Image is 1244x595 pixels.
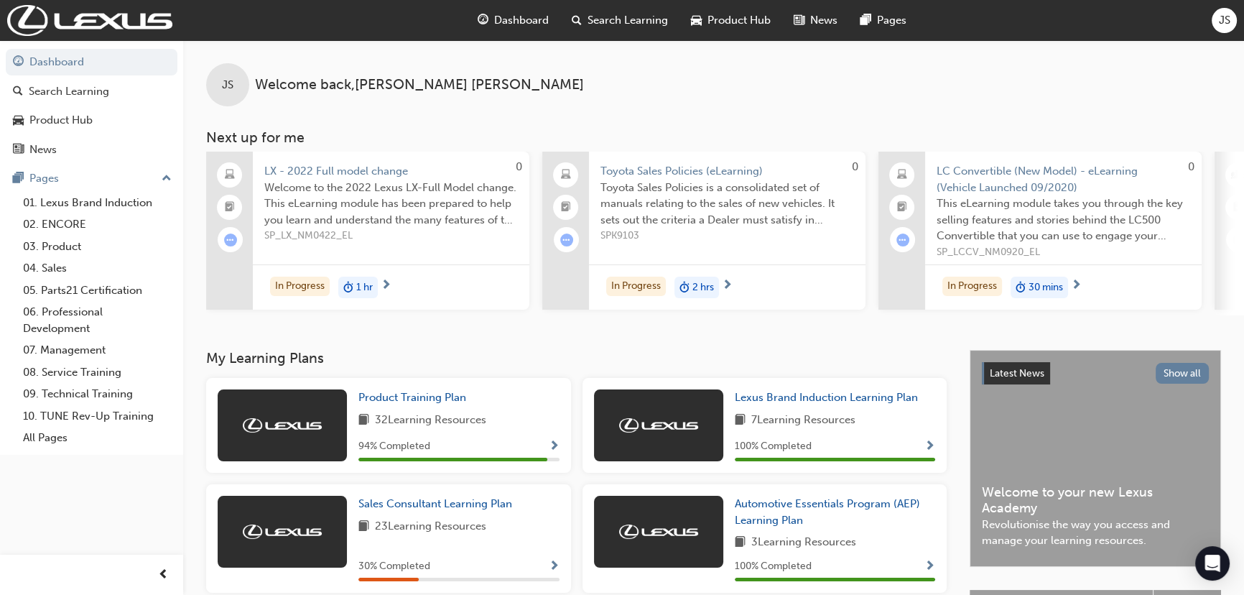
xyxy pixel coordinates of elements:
span: Welcome to the 2022 Lexus LX-Full Model change. This eLearning module has been prepared to help y... [264,180,518,229]
div: Product Hub [29,112,93,129]
span: Automotive Essentials Program (AEP) Learning Plan [735,497,920,527]
a: 05. Parts21 Certification [17,280,177,302]
span: laptop-icon [561,166,571,185]
span: pages-icon [13,172,24,185]
span: Revolutionise the way you access and manage your learning resources. [982,517,1209,549]
span: Pages [877,12,906,29]
span: SP_LX_NM0422_EL [264,228,518,244]
div: In Progress [270,277,330,296]
span: pages-icon [860,11,871,29]
span: guage-icon [478,11,488,29]
span: LC Convertible (New Model) - eLearning (Vehicle Launched 09/2020) [937,163,1190,195]
a: search-iconSearch Learning [560,6,679,35]
span: 32 Learning Resources [375,412,486,430]
span: Welcome back , [PERSON_NAME] [PERSON_NAME] [255,77,584,93]
span: search-icon [13,86,23,98]
h3: My Learning Plans [206,350,947,366]
a: Latest NewsShow all [982,362,1209,385]
span: Product Training Plan [358,391,466,404]
span: SPK9103 [600,228,854,244]
a: Sales Consultant Learning Plan [358,496,518,512]
span: Sales Consultant Learning Plan [358,497,512,510]
span: 0 [1188,160,1194,173]
span: Toyota Sales Policies is a consolidated set of manuals relating to the sales of new vehicles. It ... [600,180,854,229]
a: Product Training Plan [358,389,472,406]
span: LX - 2022 Full model change [264,163,518,180]
a: 06. Professional Development [17,301,177,339]
a: 0Toyota Sales Policies (eLearning)Toyota Sales Policies is a consolidated set of manuals relating... [542,152,865,310]
img: Trak [243,418,322,433]
a: Lexus Brand Induction Learning Plan [735,389,924,406]
span: news-icon [794,11,804,29]
a: 04. Sales [17,257,177,280]
span: learningRecordVerb_ATTEMPT-icon [896,234,909,246]
span: Search Learning [588,12,668,29]
span: book-icon [358,412,369,430]
a: car-iconProduct Hub [679,6,782,35]
span: laptop-icon [225,166,235,185]
span: 94 % Completed [358,438,430,455]
span: learningRecordVerb_ATTEMPT-icon [560,234,573,246]
span: booktick-icon [225,198,235,217]
a: Product Hub [6,107,177,134]
span: 1 hr [356,280,373,296]
span: duration-icon [679,278,690,297]
span: This eLearning module takes you through the key selling features and stories behind the LC500 Con... [937,195,1190,244]
button: Pages [6,165,177,192]
span: news-icon [13,144,24,157]
a: 0LC Convertible (New Model) - eLearning (Vehicle Launched 09/2020)This eLearning module takes you... [878,152,1202,310]
button: Show Progress [924,438,935,456]
div: Pages [29,170,59,187]
span: Show Progress [924,561,935,573]
a: 02. ENCORE [17,213,177,236]
a: Automotive Essentials Program (AEP) Learning Plan [735,496,936,528]
span: JS [222,77,233,93]
a: Search Learning [6,78,177,105]
span: duration-icon [1016,278,1026,297]
span: next-icon [1071,280,1082,292]
span: 7 Learning Resources [751,412,855,430]
span: JS [1219,12,1230,29]
span: booktick-icon [1233,198,1243,217]
span: Product Hub [707,12,771,29]
div: In Progress [942,277,1002,296]
span: book-icon [358,518,369,536]
a: 0LX - 2022 Full model changeWelcome to the 2022 Lexus LX-Full Model change. This eLearning module... [206,152,529,310]
a: Latest NewsShow allWelcome to your new Lexus AcademyRevolutionise the way you access and manage y... [970,350,1221,567]
button: JS [1212,8,1237,33]
button: Show Progress [924,558,935,576]
span: people-icon [1233,166,1243,185]
span: Toyota Sales Policies (eLearning) [600,163,854,180]
span: 0 [852,160,858,173]
span: 3 Learning Resources [751,534,856,552]
span: Show Progress [549,441,560,453]
a: 09. Technical Training [17,383,177,405]
span: Lexus Brand Induction Learning Plan [735,391,918,404]
img: Trak [243,525,322,539]
button: DashboardSearch LearningProduct HubNews [6,46,177,165]
span: Dashboard [494,12,549,29]
span: Welcome to your new Lexus Academy [982,484,1209,517]
span: car-icon [691,11,702,29]
a: 07. Management [17,339,177,361]
a: 08. Service Training [17,361,177,384]
button: Show all [1156,363,1210,384]
a: 10. TUNE Rev-Up Training [17,405,177,428]
span: next-icon [722,280,733,292]
span: 30 % Completed [358,558,430,575]
span: Show Progress [924,441,935,453]
a: pages-iconPages [849,6,918,35]
a: news-iconNews [782,6,849,35]
span: search-icon [572,11,582,29]
div: Open Intercom Messenger [1195,546,1230,581]
img: Trak [7,5,172,36]
div: News [29,142,57,158]
span: guage-icon [13,56,24,69]
div: Search Learning [29,83,109,100]
h3: Next up for me [183,129,1244,146]
a: All Pages [17,427,177,449]
span: 23 Learning Resources [375,518,486,536]
div: In Progress [606,277,666,296]
span: book-icon [735,412,746,430]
